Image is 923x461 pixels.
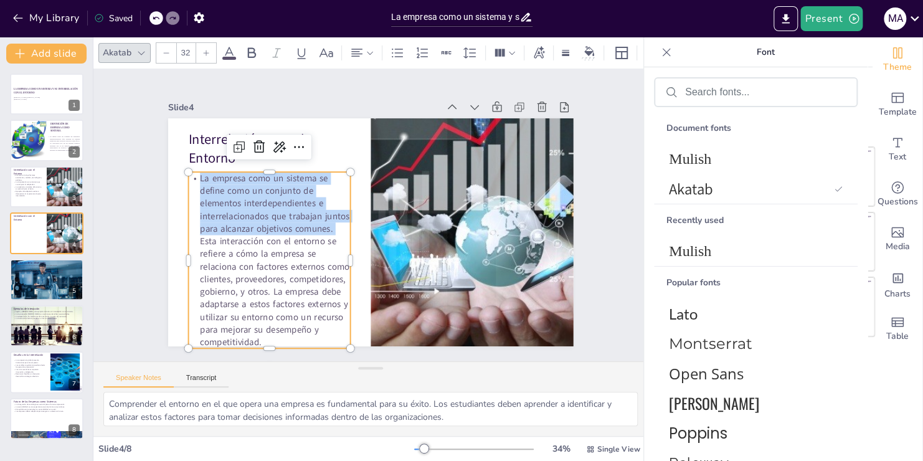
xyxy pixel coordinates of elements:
[14,267,80,269] p: La innovación constante es necesaria para prosperar.
[10,120,83,161] div: 2
[14,315,80,318] p: La adaptación a las tendencias del consumidor impulsa el crecimiento.
[654,204,858,236] div: Recently used
[580,46,599,59] div: Background color
[14,181,43,185] p: La interrelación con el entorno es crucial para la adaptación.
[14,354,47,358] p: Desafíos en la Interrelación
[800,6,863,31] button: Present
[10,259,83,300] div: 5
[14,96,80,98] p: [PERSON_NAME] [PERSON_NAME]
[886,330,909,343] span: Table
[612,43,632,63] div: Layout
[69,378,80,389] div: 7
[889,150,906,164] span: Text
[10,305,83,346] div: 6
[884,287,911,301] span: Charts
[597,444,640,454] span: Single View
[100,44,134,61] div: Akatab
[98,443,414,455] div: Slide 4 / 8
[14,364,47,368] p: Los cambios regulatorios pueden afectar la operación empresarial.
[669,392,838,414] span: Oswald
[94,12,133,24] div: Saved
[6,44,87,64] button: Add slide
[180,81,450,121] div: Slide 4
[14,400,80,404] p: Futuro de las Empresas como Sistemas
[14,318,80,320] p: La interacción efectiva puede ser un factor diferenciador.
[14,174,43,181] p: El entorno incluye factores económicos, sociales, tecnológicos y políticos.
[873,82,922,127] div: Add ready made slides
[69,331,80,343] div: 6
[14,168,43,175] p: Interrelación con el Entorno
[14,359,47,364] p: La competencia global presenta limitaciones para las empresas.
[886,240,910,254] span: Media
[873,127,922,172] div: Add text boxes
[14,87,80,94] p: La empresa como un sistema y su interrelación con el entorno
[669,151,838,168] span: Mulish
[14,408,80,411] p: El equilibrio entre tecnología y sostenibilidad es crucial.
[48,135,80,151] p: Se define como un conjunto de elementos interrelacionados que trabajan de manera integrada para a...
[873,262,922,307] div: Add charts and graphs
[14,307,80,311] p: Ejemplos de Interacción
[14,313,80,315] p: La investigación [PERSON_NAME] es crucial para identificar oportunidades.
[10,351,83,392] div: 7
[669,335,838,353] span: Montserrat
[14,214,43,221] p: Interrelación con el Entorno
[10,166,83,207] div: 3
[9,8,85,28] button: My Library
[10,74,83,115] div: 1
[391,8,519,26] input: Insert title
[10,398,83,439] div: 8
[669,243,838,260] span: Mulish
[69,285,80,297] div: 5
[14,264,80,267] p: La flexibilidad es clave para la supervivencia empresarial.
[873,37,922,82] div: Change the overall theme
[69,239,80,250] div: 4
[69,424,80,435] div: 8
[669,305,838,323] span: Lato
[69,192,80,204] div: 3
[884,6,906,31] button: M A
[10,212,83,254] div: 4
[103,374,174,387] button: Speaker Notes
[14,271,80,273] p: La adaptación es un proceso continuo que requiere compromiso.
[14,369,47,373] p: Las crisis económicas requieren innovación y adaptación.
[491,43,519,63] div: Column Count
[669,422,838,444] span: Poppins
[529,43,548,63] div: Text effects
[14,410,80,412] p: Las empresas deben adaptarse para asegurar su relevancia futura.
[175,153,354,346] p: La empresa como un sistema se define como un conjunto de elementos interdependientes e interrelac...
[14,186,43,190] p: La vigilancia constante del entorno es esencial para el éxito.
[14,403,80,406] p: La integración de tecnología es esencial para el futuro empresarial.
[774,6,798,31] button: Export to PowerPoint
[50,122,80,133] p: Definición de Empresa como Sistema
[669,363,838,384] span: Open Sans
[546,443,576,455] div: 34 %
[14,269,80,272] p: La adaptación involucra cambios en cultura y gestión de recursos.
[174,374,229,387] button: Transcript
[14,373,47,378] p: Reconocer desafíos es clave para desarrollar estrategias efectivas.
[103,392,638,426] textarea: Comprender el entorno en el que opera una empresa es fundamental para su éxito. Los estudiantes d...
[69,146,80,158] div: 2
[14,98,80,101] p: [PERSON_NAME]
[873,217,922,262] div: Add images, graphics, shapes or video
[14,261,80,265] p: Importancia de la Adaptación
[14,406,80,408] p: La sostenibilidad es una expectativa creciente de los consumidores.
[873,172,922,217] div: Get real-time input from your audience
[884,7,906,30] div: M A
[685,87,846,98] input: Search fonts...
[69,100,80,111] div: 1
[879,105,917,119] span: Template
[654,267,858,298] div: Popular fonts
[669,179,829,199] span: Akatab
[14,190,43,197] p: Ejemplos de adaptación exitosa demuestran la importancia de esta interrelación.
[14,311,80,313] p: Apple y [PERSON_NAME] son ejemplos de éxito en interrelación con el entorno.
[654,112,858,144] div: Document fonts
[559,43,572,63] div: Border settings
[883,60,912,74] span: Theme
[878,195,918,209] span: Questions
[873,307,922,351] div: Add a table
[676,37,855,67] p: Font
